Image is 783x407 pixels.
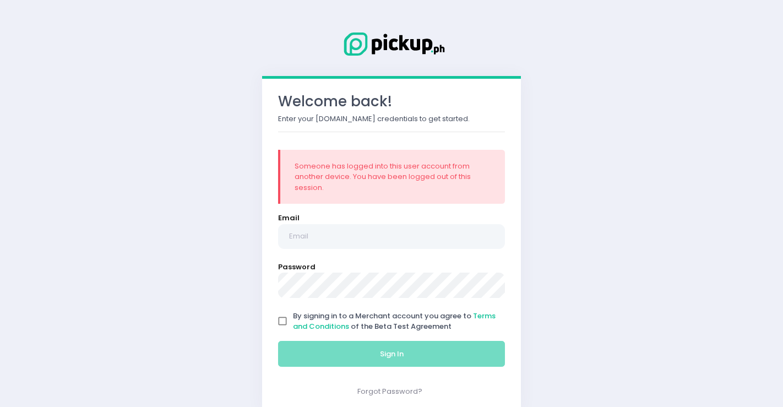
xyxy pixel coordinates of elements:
[278,224,505,249] input: Email
[293,311,496,332] a: Terms and Conditions
[278,341,505,367] button: Sign In
[278,113,505,124] p: Enter your [DOMAIN_NAME] credentials to get started.
[336,30,447,58] img: Logo
[278,262,316,273] label: Password
[293,311,496,332] span: By signing in to a Merchant account you agree to of the Beta Test Agreement
[278,93,505,110] h3: Welcome back!
[357,386,422,397] a: Forgot Password?
[295,161,491,193] div: Someone has logged into this user account from another device. You have been logged out of this s...
[380,349,404,359] span: Sign In
[278,213,300,224] label: Email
